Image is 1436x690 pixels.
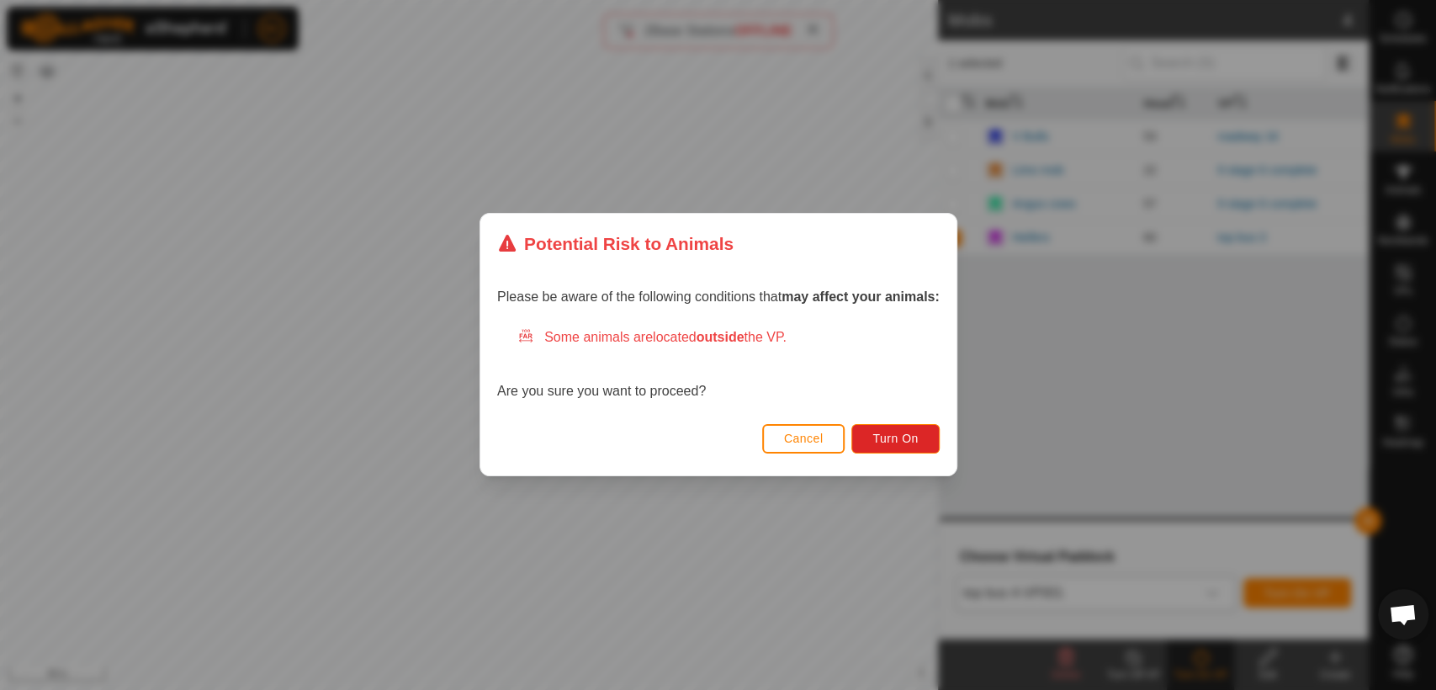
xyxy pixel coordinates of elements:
strong: may affect your animals: [782,290,940,305]
div: Are you sure you want to proceed? [497,328,940,402]
a: Open chat [1378,589,1428,640]
button: Turn On [851,424,939,454]
button: Cancel [761,424,845,454]
strong: outside [696,331,744,345]
span: located the VP. [653,331,787,345]
span: Cancel [783,433,823,446]
div: Potential Risk to Animals [497,231,734,257]
span: Please be aware of the following conditions that [497,290,940,305]
span: Turn On [872,433,918,446]
div: Some animals are [517,328,940,348]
